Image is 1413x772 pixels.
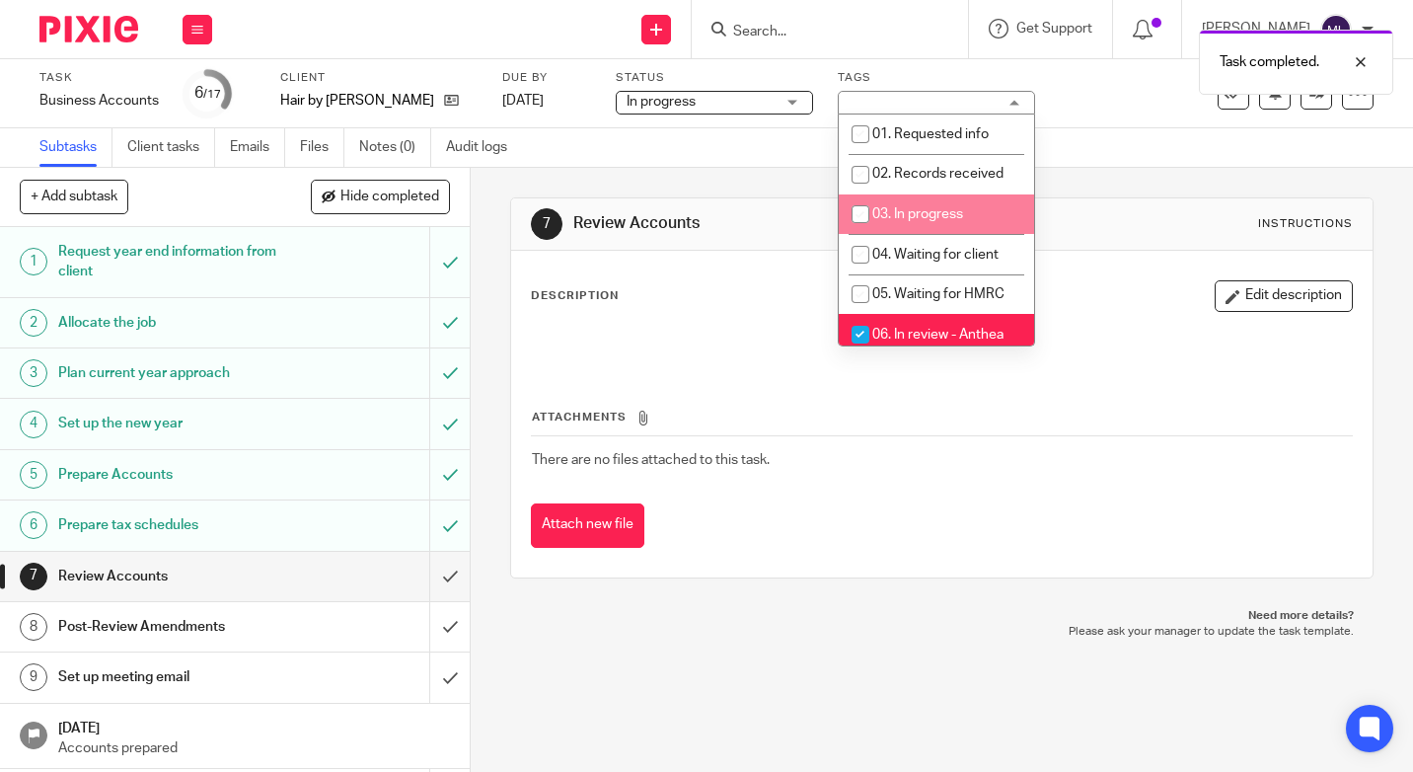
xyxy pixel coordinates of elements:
div: 6 [194,82,221,105]
div: 8 [20,613,47,641]
span: Attachments [532,412,627,423]
h1: Review Accounts [58,562,293,591]
label: Due by [502,70,591,86]
span: [DATE] [502,94,544,108]
h1: [DATE] [58,714,451,738]
a: Audit logs [446,128,522,167]
div: 7 [531,208,562,240]
div: Instructions [1258,216,1353,232]
div: 5 [20,461,47,489]
p: Need more details? [530,608,1354,624]
p: Accounts prepared [58,738,451,758]
div: 3 [20,359,47,387]
button: Hide completed [311,180,450,213]
span: 04. Waiting for client [872,248,999,262]
img: Pixie [39,16,138,42]
a: Subtasks [39,128,112,167]
span: There are no files attached to this task. [532,453,770,467]
a: Client tasks [127,128,215,167]
p: Please ask your manager to update the task template. [530,624,1354,640]
h1: Set up meeting email [58,662,293,692]
button: Attach new file [531,503,644,548]
span: 01. Requested info [872,127,989,141]
h1: Request year end information from client [58,237,293,287]
p: Task completed. [1220,52,1319,72]
small: /17 [203,89,221,100]
p: Hair by [PERSON_NAME] [280,91,434,111]
h1: Allocate the job [58,308,293,338]
h1: Plan current year approach [58,358,293,388]
h1: Prepare tax schedules [58,510,293,540]
h1: Review Accounts [573,213,985,234]
a: Files [300,128,344,167]
span: 06. In review - Anthea [872,328,1004,342]
div: 9 [20,663,47,691]
div: 2 [20,309,47,337]
h1: Post-Review Amendments [58,612,293,642]
span: 02. Records received [872,167,1004,181]
button: Edit description [1215,280,1353,312]
label: Task [39,70,159,86]
a: Emails [230,128,285,167]
span: Hide completed [340,190,439,205]
div: 7 [20,563,47,590]
div: Business Accounts [39,91,159,111]
label: Status [616,70,813,86]
div: 1 [20,248,47,275]
h1: Set up the new year [58,409,293,438]
span: 05. Waiting for HMRC [872,287,1004,301]
span: 03. In progress [872,207,963,221]
button: + Add subtask [20,180,128,213]
div: 6 [20,511,47,539]
p: Description [531,288,619,304]
a: Notes (0) [359,128,431,167]
img: svg%3E [1320,14,1352,45]
label: Client [280,70,478,86]
span: In progress [627,95,696,109]
h1: Prepare Accounts [58,460,293,490]
div: 4 [20,411,47,438]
